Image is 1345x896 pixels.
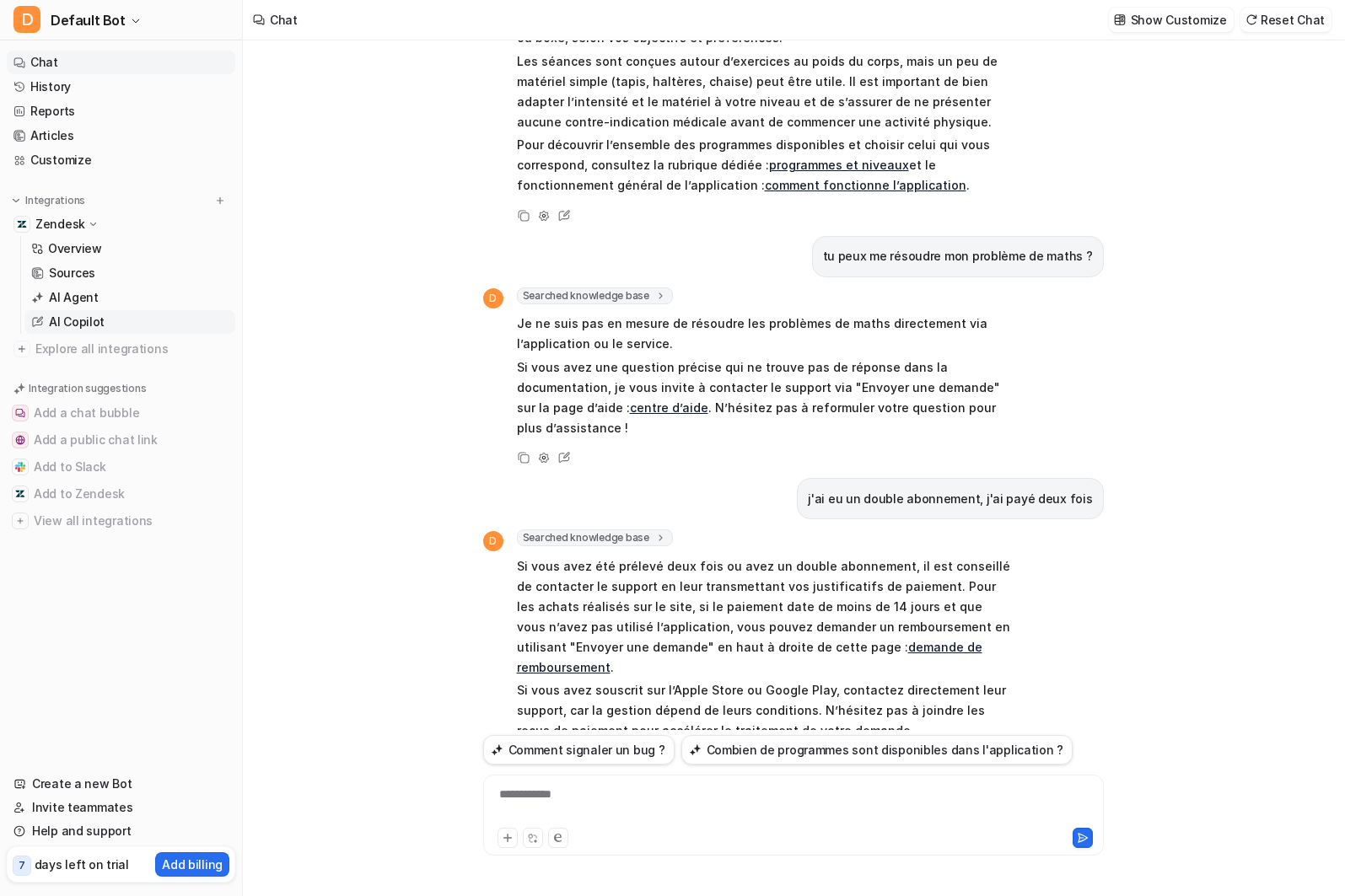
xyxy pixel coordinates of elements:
img: Add a public chat link [15,435,25,445]
a: Create a new Bot [7,772,235,796]
a: Explore all integrations [7,337,235,361]
p: Add billing [162,856,223,873]
img: View all integrations [15,516,25,526]
a: Help and support [7,819,235,843]
img: menu_add.svg [214,195,226,207]
p: tu peux me résoudre mon problème de maths ? [823,246,1093,266]
p: AI Agent [49,289,99,306]
button: Reset Chat [1240,8,1332,32]
img: Add a chat bubble [15,408,25,418]
p: Overview [48,240,102,257]
span: Searched knowledge base [517,287,673,304]
a: programmes et niveaux [769,158,909,172]
span: D [13,6,40,33]
img: explore all integrations [13,341,30,357]
a: Customize [7,148,235,172]
a: demande de remboursement [517,640,982,674]
p: Zendesk [35,216,85,233]
span: D [483,531,503,551]
button: Add to SlackAdd to Slack [7,453,235,480]
p: Si vous avez une question précise qui ne trouve pas de réponse dans la documentation, je vous inv... [517,357,1010,438]
p: Show Customize [1131,11,1227,29]
button: Add billing [155,852,229,877]
button: Add to ZendeskAdd to Zendesk [7,480,235,507]
p: Integration suggestions [29,381,146,396]
button: Comment signaler un bug ? [483,735,675,765]
img: Zendesk [17,219,27,229]
a: AI Copilot [24,310,235,334]
a: centre d’aide [630,400,708,415]
button: Show Customize [1109,8,1234,32]
p: AI Copilot [49,314,105,330]
a: AI Agent [24,286,235,309]
button: Add a public chat linkAdd a public chat link [7,427,235,453]
a: Sources [24,261,235,285]
img: Add to Zendesk [15,489,25,499]
p: Je ne suis pas en mesure de résoudre les problèmes de maths directement via l’application ou le s... [517,314,1010,354]
p: Les séances sont conçues autour d’exercices au poids du corps, mais un peu de matériel simple (ta... [517,51,1010,132]
p: Integrations [25,194,85,207]
span: Explore all integrations [35,335,229,362]
button: Integrations [7,192,90,209]
button: View all integrationsView all integrations [7,507,235,534]
img: customize [1114,13,1126,26]
p: days left on trial [35,856,129,873]
p: 7 [19,858,25,873]
a: comment fonctionne l’application [765,178,966,192]
img: expand menu [10,195,22,207]
p: j'ai eu un double abonnement, j'ai payé deux fois [808,489,1092,509]
img: Add to Slack [15,462,25,472]
a: Articles [7,124,235,148]
span: D [483,288,503,309]
a: Reports [7,99,235,123]
p: Si vous avez été prélevé deux fois ou avez un double abonnement, il est conseillé de contacter le... [517,556,1010,678]
button: Combien de programmes sont disponibles dans l'application ? [681,735,1073,765]
div: Chat [270,11,298,29]
span: Default Bot [51,8,126,32]
p: Pour découvrir l’ensemble des programmes disponibles et choisir celui qui vous correspond, consul... [517,135,1010,196]
span: Searched knowledge base [517,529,673,546]
img: reset [1245,13,1257,26]
p: Sources [49,265,95,282]
button: Add a chat bubbleAdd a chat bubble [7,400,235,427]
a: Overview [24,237,235,260]
a: Invite teammates [7,796,235,819]
a: Chat [7,51,235,74]
a: History [7,75,235,99]
p: Si vous avez souscrit sur l’Apple Store ou Google Play, contactez directement leur support, car l... [517,680,1010,741]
